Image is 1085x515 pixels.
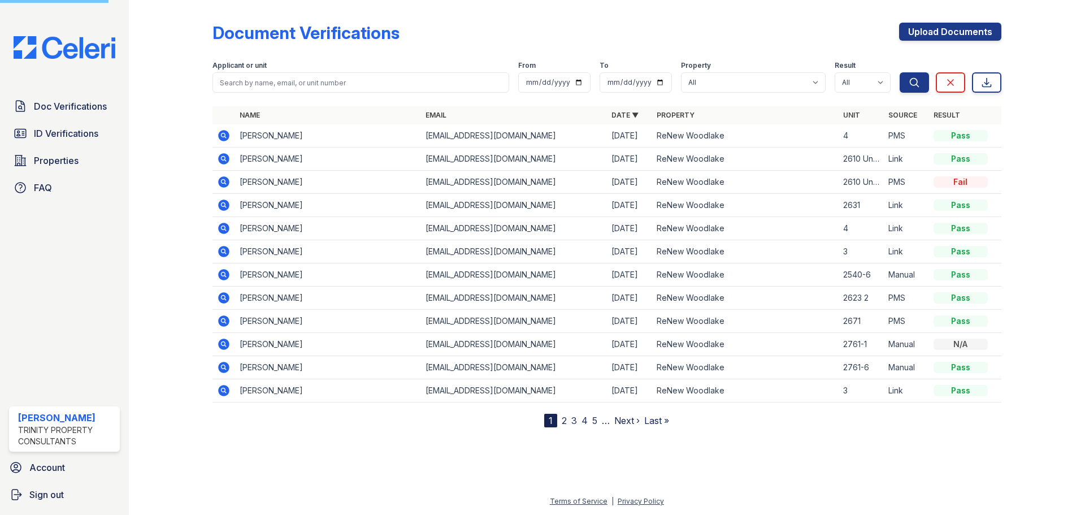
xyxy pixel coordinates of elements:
[592,415,597,426] a: 5
[681,61,711,70] label: Property
[884,217,929,240] td: Link
[235,148,421,171] td: [PERSON_NAME]
[235,356,421,379] td: [PERSON_NAME]
[839,379,884,403] td: 3
[839,356,884,379] td: 2761-6
[235,240,421,263] td: [PERSON_NAME]
[34,181,52,194] span: FAQ
[421,263,607,287] td: [EMAIL_ADDRESS][DOMAIN_NAME]
[235,263,421,287] td: [PERSON_NAME]
[426,111,446,119] a: Email
[9,149,120,172] a: Properties
[884,148,929,171] td: Link
[839,217,884,240] td: 4
[652,148,838,171] td: ReNew Woodlake
[607,287,652,310] td: [DATE]
[602,414,610,427] span: …
[5,483,124,506] a: Sign out
[839,310,884,333] td: 2671
[607,124,652,148] td: [DATE]
[652,124,838,148] td: ReNew Woodlake
[934,176,988,188] div: Fail
[934,153,988,165] div: Pass
[9,176,120,199] a: FAQ
[934,223,988,234] div: Pass
[843,111,860,119] a: Unit
[934,362,988,373] div: Pass
[884,287,929,310] td: PMS
[581,415,588,426] a: 4
[421,333,607,356] td: [EMAIL_ADDRESS][DOMAIN_NAME]
[839,287,884,310] td: 2623 2
[884,194,929,217] td: Link
[421,287,607,310] td: [EMAIL_ADDRESS][DOMAIN_NAME]
[9,122,120,145] a: ID Verifications
[235,217,421,240] td: [PERSON_NAME]
[611,111,639,119] a: Date ▼
[421,379,607,403] td: [EMAIL_ADDRESS][DOMAIN_NAME]
[884,240,929,263] td: Link
[652,240,838,263] td: ReNew Woodlake
[5,36,124,59] img: CE_Logo_Blue-a8612792a0a2168367f1c8372b55b34899dd931a85d93a1a3d3e32e68fde9ad4.png
[34,99,107,113] span: Doc Verifications
[934,385,988,396] div: Pass
[18,411,115,425] div: [PERSON_NAME]
[652,263,838,287] td: ReNew Woodlake
[839,333,884,356] td: 2761-1
[29,488,64,501] span: Sign out
[884,124,929,148] td: PMS
[607,356,652,379] td: [DATE]
[421,356,607,379] td: [EMAIL_ADDRESS][DOMAIN_NAME]
[884,356,929,379] td: Manual
[240,111,260,119] a: Name
[934,292,988,304] div: Pass
[235,379,421,403] td: [PERSON_NAME]
[421,124,607,148] td: [EMAIL_ADDRESS][DOMAIN_NAME]
[607,148,652,171] td: [DATE]
[652,171,838,194] td: ReNew Woodlake
[235,124,421,148] td: [PERSON_NAME]
[421,171,607,194] td: [EMAIL_ADDRESS][DOMAIN_NAME]
[550,497,607,505] a: Terms of Service
[839,171,884,194] td: 2610 Unit 5
[934,111,960,119] a: Result
[421,217,607,240] td: [EMAIL_ADDRESS][DOMAIN_NAME]
[934,315,988,327] div: Pass
[235,333,421,356] td: [PERSON_NAME]
[839,240,884,263] td: 3
[657,111,695,119] a: Property
[212,61,267,70] label: Applicant or unit
[652,287,838,310] td: ReNew Woodlake
[652,194,838,217] td: ReNew Woodlake
[839,194,884,217] td: 2631
[34,127,98,140] span: ID Verifications
[884,171,929,194] td: PMS
[934,130,988,141] div: Pass
[212,23,400,43] div: Document Verifications
[421,148,607,171] td: [EMAIL_ADDRESS][DOMAIN_NAME]
[9,95,120,118] a: Doc Verifications
[644,415,669,426] a: Last »
[518,61,536,70] label: From
[934,339,988,350] div: N/A
[607,333,652,356] td: [DATE]
[235,310,421,333] td: [PERSON_NAME]
[607,263,652,287] td: [DATE]
[607,240,652,263] td: [DATE]
[607,171,652,194] td: [DATE]
[652,333,838,356] td: ReNew Woodlake
[899,23,1001,41] a: Upload Documents
[611,497,614,505] div: |
[235,171,421,194] td: [PERSON_NAME]
[607,310,652,333] td: [DATE]
[18,425,115,447] div: Trinity Property Consultants
[235,287,421,310] td: [PERSON_NAME]
[607,194,652,217] td: [DATE]
[839,124,884,148] td: 4
[652,379,838,403] td: ReNew Woodlake
[421,240,607,263] td: [EMAIL_ADDRESS][DOMAIN_NAME]
[5,456,124,479] a: Account
[652,217,838,240] td: ReNew Woodlake
[618,497,664,505] a: Privacy Policy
